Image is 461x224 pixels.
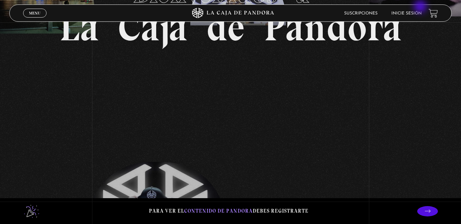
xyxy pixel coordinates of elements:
span: contenido de Pandora [184,208,253,214]
span: Cerrar [27,17,43,22]
a: View your shopping cart [429,9,438,18]
p: Para ver el debes registrarte [149,206,309,216]
a: Inicie sesión [391,11,422,16]
span: Menu [29,11,40,15]
a: Suscripciones [344,11,378,16]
